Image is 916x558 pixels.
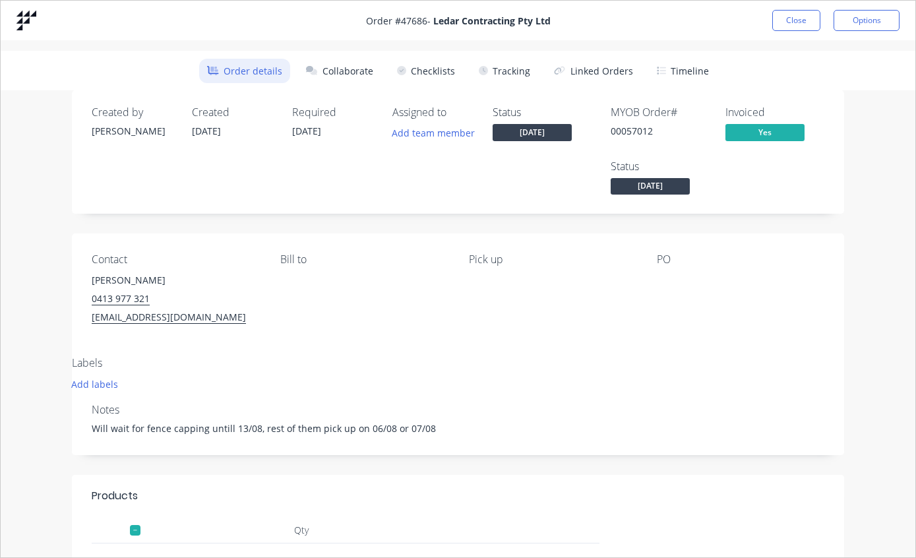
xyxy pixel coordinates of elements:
[292,106,371,119] div: Required
[192,125,221,137] span: [DATE]
[161,517,441,543] div: Qty
[92,106,171,119] div: Created by
[611,124,710,138] div: 00057012
[725,124,805,140] span: Yes
[92,488,138,504] div: Products
[471,59,538,83] button: Tracking
[392,124,482,142] button: Add team member
[611,160,710,173] div: Status
[657,253,824,266] div: PO
[192,106,271,119] div: Created
[72,357,382,369] div: Labels
[493,106,572,119] div: Status
[366,14,551,28] span: Order # 47686 -
[493,124,572,144] button: [DATE]
[493,124,572,140] span: [DATE]
[298,59,381,83] button: Collaborate
[389,59,463,83] button: Checklists
[611,106,710,119] div: MYOB Order #
[92,253,259,266] div: Contact
[392,106,472,119] div: Assigned to
[611,178,690,198] button: [DATE]
[280,253,448,266] div: Bill to
[92,271,259,326] div: [PERSON_NAME]0413 977 321[EMAIL_ADDRESS][DOMAIN_NAME]
[292,125,321,137] span: [DATE]
[92,124,171,138] div: [PERSON_NAME]
[65,375,125,393] button: Add labels
[92,271,259,290] div: [PERSON_NAME]
[772,10,820,31] button: Close
[433,15,551,27] strong: Ledar Contracting Pty Ltd
[469,253,636,266] div: Pick up
[92,421,824,435] div: Will wait for fence capping untill 13/08, rest of them pick up on 06/08 or 07/08
[16,11,36,30] img: Factory
[834,10,900,31] button: Options
[546,59,641,83] button: Linked Orders
[725,106,824,119] div: Invoiced
[199,59,290,83] button: Order details
[92,404,824,416] div: Notes
[611,178,690,195] span: [DATE]
[649,59,717,83] button: Timeline
[385,124,482,142] button: Add team member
